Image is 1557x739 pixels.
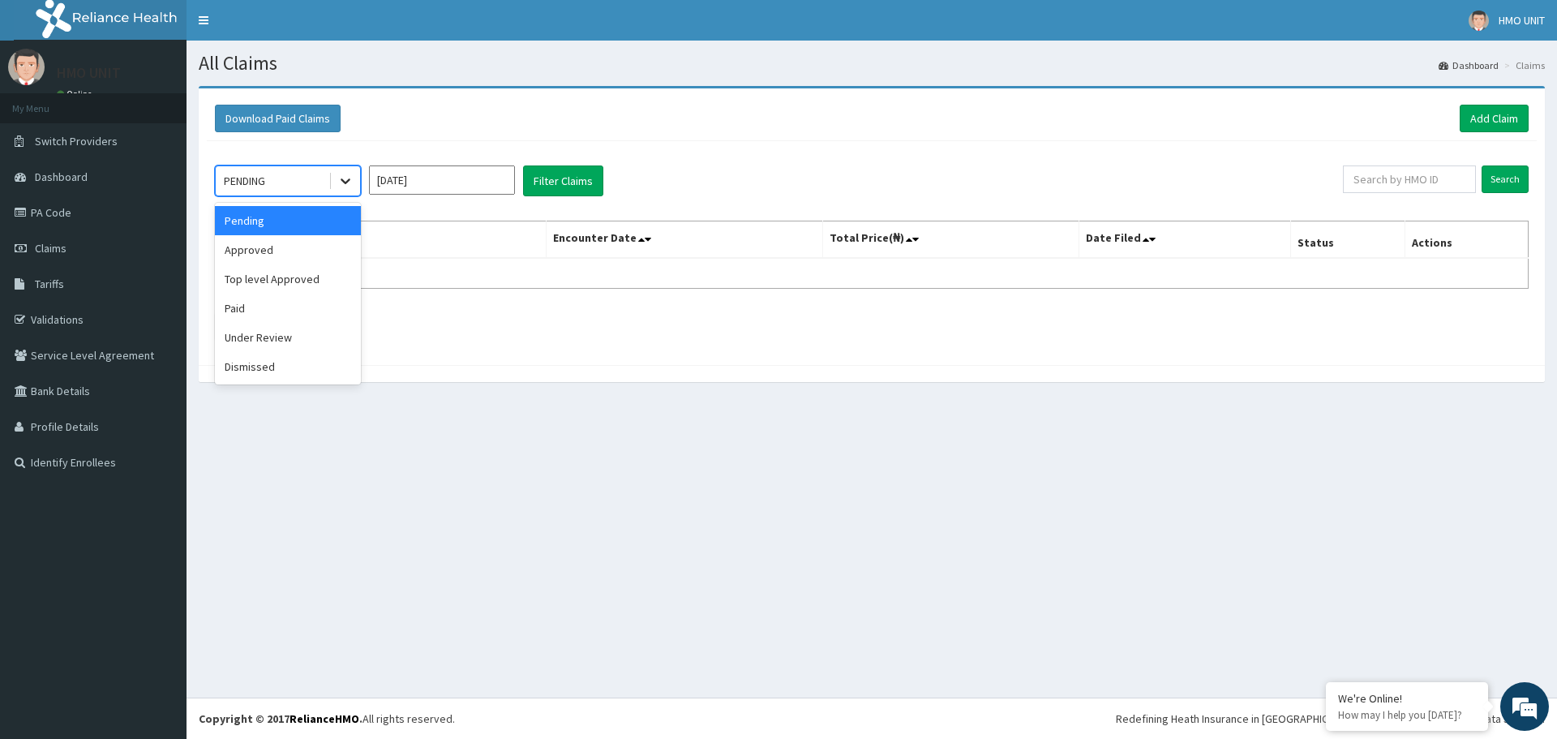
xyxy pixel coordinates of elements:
[1499,13,1545,28] span: HMO UNIT
[216,221,547,259] th: Name
[546,221,822,259] th: Encounter Date
[1439,58,1499,72] a: Dashboard
[215,264,361,294] div: Top level Approved
[1116,711,1545,727] div: Redefining Heath Insurance in [GEOGRAPHIC_DATA] using Telemedicine and Data Science!
[215,206,361,235] div: Pending
[1500,58,1545,72] li: Claims
[57,88,96,100] a: Online
[523,165,603,196] button: Filter Claims
[369,165,515,195] input: Select Month and Year
[1460,105,1529,132] a: Add Claim
[35,134,118,148] span: Switch Providers
[57,66,121,80] p: HMO UNIT
[215,235,361,264] div: Approved
[1469,11,1489,31] img: User Image
[199,711,362,726] strong: Copyright © 2017 .
[215,352,361,381] div: Dismissed
[199,53,1545,74] h1: All Claims
[215,294,361,323] div: Paid
[8,49,45,85] img: User Image
[822,221,1079,259] th: Total Price(₦)
[35,241,66,256] span: Claims
[215,105,341,132] button: Download Paid Claims
[35,277,64,291] span: Tariffs
[1290,221,1405,259] th: Status
[1405,221,1528,259] th: Actions
[1079,221,1290,259] th: Date Filed
[35,170,88,184] span: Dashboard
[224,173,265,189] div: PENDING
[215,323,361,352] div: Under Review
[1338,691,1476,706] div: We're Online!
[1343,165,1476,193] input: Search by HMO ID
[1338,708,1476,722] p: How may I help you today?
[1482,165,1529,193] input: Search
[290,711,359,726] a: RelianceHMO
[187,698,1557,739] footer: All rights reserved.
